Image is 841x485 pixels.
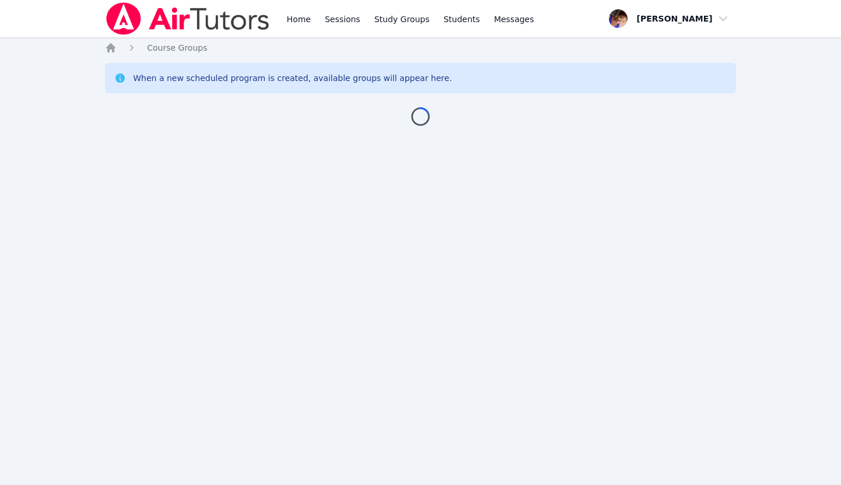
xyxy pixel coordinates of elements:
div: When a new scheduled program is created, available groups will appear here. [133,72,452,84]
img: Air Tutors [105,2,270,35]
nav: Breadcrumb [105,42,736,54]
span: Messages [494,13,534,25]
span: Course Groups [147,43,207,52]
a: Course Groups [147,42,207,54]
